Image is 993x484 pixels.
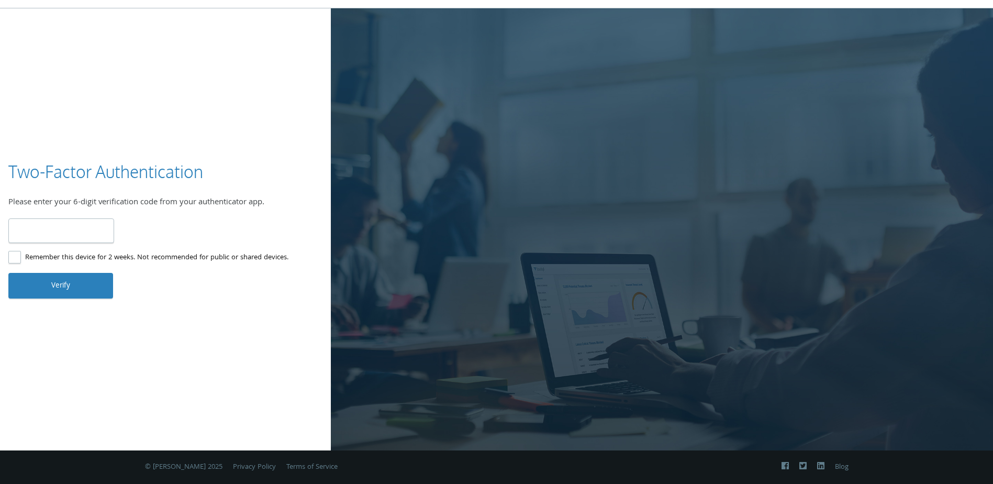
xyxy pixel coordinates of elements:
[145,461,222,473] span: © [PERSON_NAME] 2025
[8,196,322,210] div: Please enter your 6-digit verification code from your authenticator app.
[8,160,203,184] h3: Two-Factor Authentication
[8,273,113,298] button: Verify
[835,461,849,473] a: Blog
[8,251,288,265] label: Remember this device for 2 weeks. Not recommended for public or shared devices.
[233,461,276,473] a: Privacy Policy
[286,461,338,473] a: Terms of Service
